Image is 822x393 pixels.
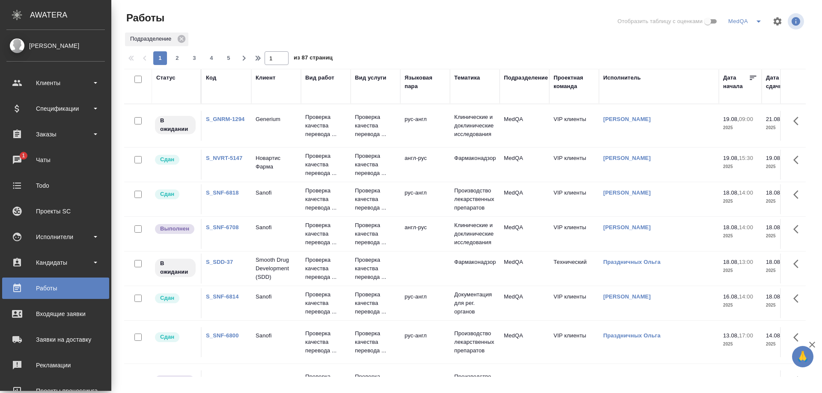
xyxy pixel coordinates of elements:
[454,154,495,163] p: Фармаконадзор
[788,13,806,30] span: Посмотреть информацию
[2,278,109,299] a: Работы
[256,223,297,232] p: Sanofi
[723,340,757,349] p: 2025
[6,77,105,89] div: Клиенты
[6,179,105,192] div: Todo
[6,307,105,320] div: Входящие заявки
[723,197,757,206] p: 2025
[256,154,297,171] p: Новартис Фарма
[154,189,197,200] div: Менеджер проверил работу исполнителя, передает ее на следующий этап
[400,327,450,357] td: рус-англ
[549,327,599,357] td: VIP клиенты
[305,152,346,177] p: Проверка качества перевода ...
[603,375,651,382] a: [PERSON_NAME]
[454,221,495,247] p: Клинические и доклинические исследования
[206,189,239,196] a: S_SNF-6818
[739,375,753,382] p: 12:00
[766,224,782,230] p: 18.08,
[788,184,809,205] button: Здесь прячутся важные кнопки
[603,332,661,339] a: Праздничных Ольга
[766,332,782,339] p: 14.08,
[723,155,739,161] p: 19.08,
[723,116,739,122] p: 19.08,
[500,150,549,180] td: MedQA
[549,150,599,180] td: VIP клиенты
[205,54,218,62] span: 4
[500,111,549,141] td: MedQA
[723,124,757,132] p: 2025
[154,154,197,165] div: Менеджер проверил работу исполнителя, передает ее на следующий этап
[256,293,297,301] p: Sanofi
[766,197,800,206] p: 2025
[206,116,244,122] a: S_GNRM-1294
[549,111,599,141] td: VIP клиенты
[400,111,450,141] td: рус-англ
[723,301,757,310] p: 2025
[617,17,703,26] span: Отобразить таблицу с оценками
[788,327,809,348] button: Здесь прячутся важные кнопки
[205,51,218,65] button: 4
[256,256,297,281] p: Smooth Drug Development (SDD)
[305,221,346,247] p: Проверка качества перевода ...
[603,155,651,161] a: [PERSON_NAME]
[6,102,105,115] div: Спецификации
[500,219,549,249] td: MedQA
[723,232,757,240] p: 2025
[305,256,346,281] p: Проверка качества перевода ...
[766,189,782,196] p: 18.08,
[454,290,495,316] p: Документация для рег. органов
[766,116,782,122] p: 21.08,
[2,149,109,171] a: 1Чаты
[125,33,188,46] div: Подразделение
[6,282,105,295] div: Работы
[766,232,800,240] p: 2025
[788,254,809,274] button: Здесь прячутся важные кнопки
[766,74,792,91] div: Дата сдачи
[154,375,197,386] div: Исполнитель завершил работу
[723,224,739,230] p: 18.08,
[504,74,548,82] div: Подразделение
[160,376,189,384] p: Выполнен
[160,259,191,276] p: В ожидании
[454,258,495,266] p: Фармаконадзор
[500,184,549,214] td: MedQA
[355,74,387,82] div: Вид услуги
[788,370,809,391] button: Здесь прячутся важные кнопки
[6,41,105,50] div: [PERSON_NAME]
[6,333,105,346] div: Заявки на доставку
[188,54,201,62] span: 3
[723,375,739,382] p: 13.08,
[792,346,813,367] button: 🙏
[130,35,174,43] p: Подразделение
[723,259,739,265] p: 18.08,
[305,186,346,212] p: Проверка качества перевода ...
[726,15,767,28] div: split button
[739,224,753,230] p: 14:00
[739,189,753,196] p: 14:00
[206,74,216,82] div: Код
[766,259,782,265] p: 18.08,
[739,155,753,161] p: 15:30
[603,259,661,265] a: Праздничных Ольга
[766,266,800,275] p: 2025
[188,51,201,65] button: 3
[355,152,396,177] p: Проверка качества перевода ...
[160,294,174,302] p: Сдан
[454,74,480,82] div: Тематика
[156,74,176,82] div: Статус
[170,51,184,65] button: 2
[256,331,297,340] p: Sanofi
[6,154,105,166] div: Чаты
[766,375,782,382] p: 14.08,
[766,163,800,171] p: 2025
[603,189,651,196] a: [PERSON_NAME]
[766,124,800,132] p: 2025
[154,223,197,235] div: Исполнитель завершил работу
[723,74,749,91] div: Дата начала
[170,54,184,62] span: 2
[766,301,800,310] p: 2025
[160,190,174,198] p: Сдан
[723,293,739,300] p: 16.08,
[355,221,396,247] p: Проверка качества перевода ...
[454,329,495,355] p: Производство лекарственных препаратов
